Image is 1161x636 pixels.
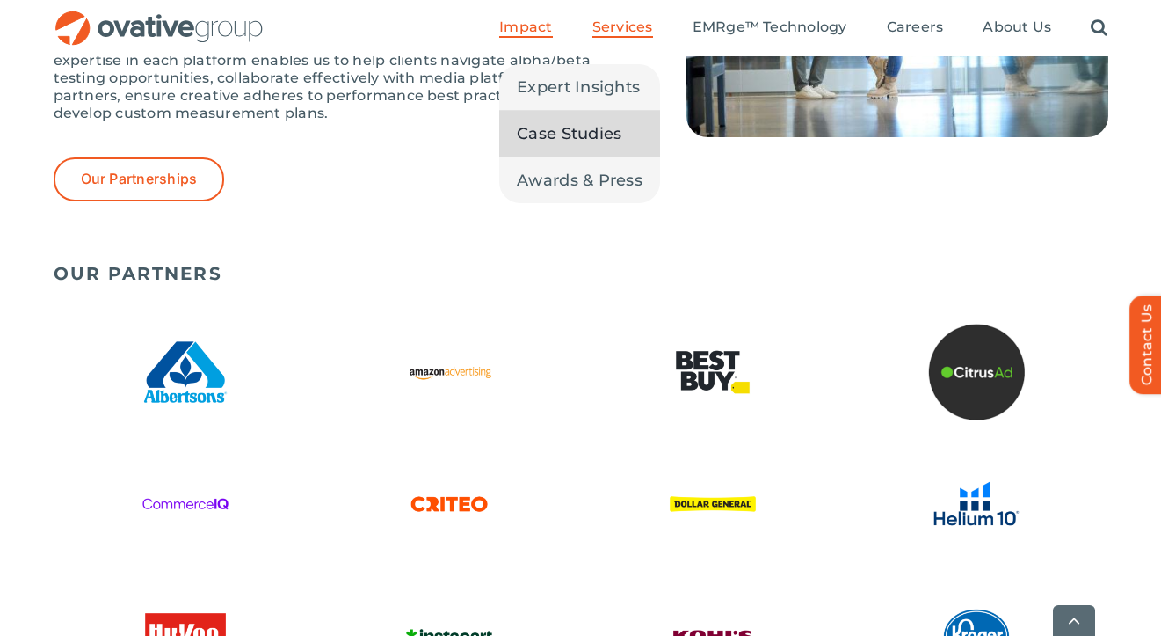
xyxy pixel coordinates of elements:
a: OG_Full_horizontal_RGB [54,9,265,26]
a: Expert Insights [499,64,660,110]
span: Services [592,18,653,36]
img: Helium 10 [928,456,1025,552]
img: Amazon Advertising [401,324,497,420]
p: Ovative has been recognized by the major media and technology platforms in our space with industr... [54,17,599,122]
img: Untitled design (27) [928,324,1025,420]
img: Partnerships – Logos 10 – Criteo [401,456,497,552]
a: Awards & Press [499,157,660,203]
img: Dollar General [664,456,761,552]
span: EMRge™ Technology [693,18,847,36]
span: Case Studies [517,121,621,146]
h5: OUR PARTNERS [54,263,1108,284]
a: EMRge™ Technology [693,18,847,38]
img: Best Buy [664,324,761,420]
span: About Us [983,18,1051,36]
a: Impact [499,18,552,38]
span: Awards & Press [517,168,642,193]
span: Our Partnerships [81,171,198,187]
a: Our Partnerships [54,157,225,201]
img: CommerceIQ [137,456,234,552]
a: Careers [887,18,944,38]
span: Impact [499,18,552,36]
a: Case Studies [499,111,660,157]
a: About Us [983,18,1051,38]
a: Search [1091,18,1107,38]
span: Expert Insights [517,75,640,99]
a: Services [592,18,653,38]
img: Albertson’s [137,324,234,420]
span: Careers [887,18,944,36]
